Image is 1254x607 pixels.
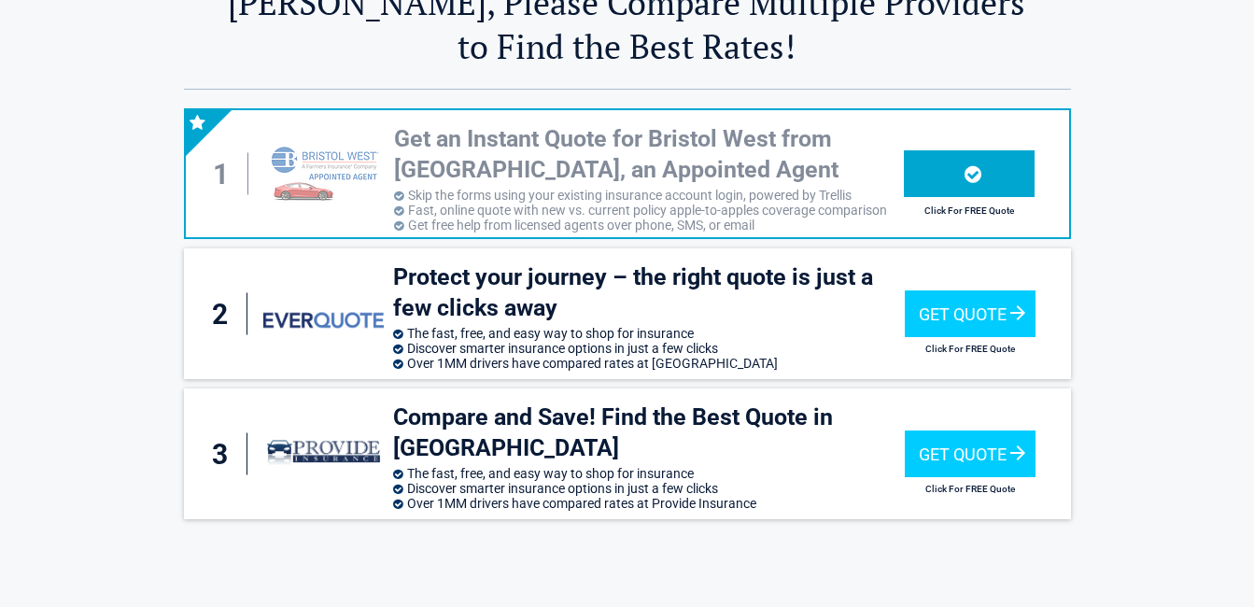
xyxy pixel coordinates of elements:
div: 2 [203,293,247,335]
h2: Click For FREE Quote [904,205,1035,216]
li: Over 1MM drivers have compared rates at [GEOGRAPHIC_DATA] [393,356,905,371]
li: The fast, free, and easy way to shop for insurance [393,326,905,341]
li: Get free help from licensed agents over phone, SMS, or email [394,218,904,233]
li: Skip the forms using your existing insurance account login, powered by Trellis [394,188,904,203]
li: The fast, free, and easy way to shop for insurance [393,466,905,481]
h3: Protect your journey – the right quote is just a few clicks away [393,262,905,323]
div: Get Quote [905,290,1036,337]
img: everquote's logo [263,312,384,328]
div: 1 [204,153,249,195]
div: Get Quote [905,431,1036,477]
li: Over 1MM drivers have compared rates at Provide Insurance [393,496,905,511]
li: Fast, online quote with new vs. current policy apple-to-apples coverage comparison [394,203,904,218]
h3: Compare and Save! Find the Best Quote in [GEOGRAPHIC_DATA] [393,402,905,463]
li: Discover smarter insurance options in just a few clicks [393,481,905,496]
img: provide-insurance's logo [263,425,384,483]
li: Discover smarter insurance options in just a few clicks [393,341,905,356]
img: savvy's logo [269,142,381,205]
h2: Click For FREE Quote [905,344,1036,354]
h2: Click For FREE Quote [905,484,1036,494]
h3: Get an Instant Quote for Bristol West from [GEOGRAPHIC_DATA], an Appointed Agent [394,124,904,185]
div: 3 [203,433,247,475]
